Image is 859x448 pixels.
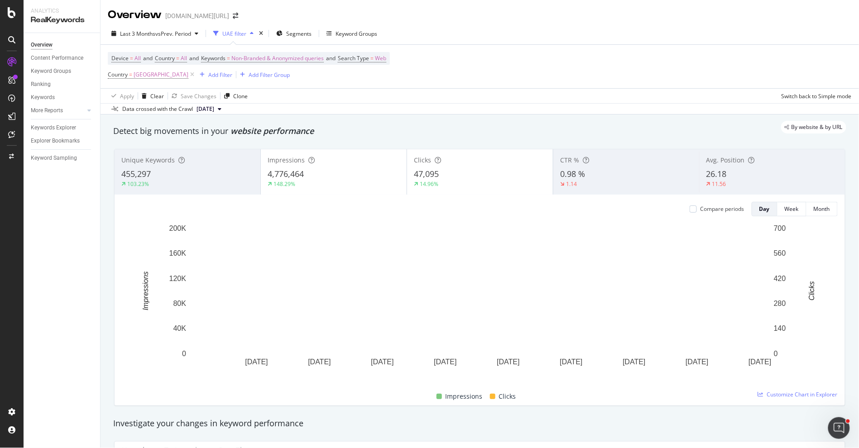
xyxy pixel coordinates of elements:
span: Impressions [268,156,305,164]
div: Explorer Bookmarks [31,136,80,146]
span: Country [108,71,128,78]
div: Clear [150,92,164,100]
div: 103.23% [127,180,149,188]
text: 120K [169,275,187,282]
span: Web [375,52,386,65]
span: = [176,54,179,62]
text: 420 [774,275,786,282]
a: Keywords [31,93,94,102]
div: Analytics [31,7,93,15]
div: Overview [31,40,53,50]
text: [DATE] [497,358,519,366]
div: Week [785,205,799,213]
span: By website & by URL [792,124,843,130]
text: 40K [173,325,187,333]
button: Keyword Groups [323,26,381,41]
span: Segments [286,30,312,38]
span: [GEOGRAPHIC_DATA] [134,68,188,81]
button: Segments [273,26,315,41]
a: Keywords Explorer [31,123,94,133]
text: [DATE] [560,358,582,366]
text: [DATE] [686,358,708,366]
text: [DATE] [434,358,456,366]
div: Apply [120,92,134,100]
text: 200K [169,224,187,232]
span: Clicks [499,391,516,402]
button: Day [752,202,777,216]
div: UAE filter [222,30,246,38]
text: 0 [774,350,778,357]
text: 0 [182,350,186,357]
span: Search Type [338,54,369,62]
button: Save Changes [168,89,216,103]
text: [DATE] [749,358,771,366]
span: 2025 Sep. 2nd [197,105,214,113]
text: [DATE] [245,358,268,366]
span: = [227,54,230,62]
span: = [129,71,132,78]
span: All [181,52,187,65]
button: Apply [108,89,134,103]
span: vs Prev. Period [155,30,191,38]
span: Last 3 Months [120,30,155,38]
text: Clicks [808,281,816,301]
text: [DATE] [308,358,331,366]
div: Day [759,205,770,213]
span: 26.18 [706,168,727,179]
button: Clone [221,89,248,103]
button: Last 3 MonthsvsPrev. Period [108,26,202,41]
a: Explorer Bookmarks [31,136,94,146]
span: 0.98 % [560,168,585,179]
text: 140 [774,325,786,333]
span: 455,297 [121,168,151,179]
text: 160K [169,249,187,257]
a: Keyword Groups [31,67,94,76]
a: Content Performance [31,53,94,63]
a: Overview [31,40,94,50]
a: Customize Chart in Explorer [758,391,838,398]
div: Keywords Explorer [31,123,76,133]
span: Clicks [414,156,431,164]
text: 280 [774,300,786,307]
span: Avg. Position [706,156,745,164]
text: [DATE] [371,358,394,366]
text: Impressions [142,272,149,310]
text: 560 [774,249,786,257]
button: Switch back to Simple mode [778,89,852,103]
span: and [326,54,336,62]
div: Month [814,205,830,213]
div: Keywords [31,93,55,102]
span: and [143,54,153,62]
span: CTR % [560,156,579,164]
span: = [370,54,374,62]
button: UAE filter [210,26,257,41]
div: Overview [108,7,162,23]
div: Save Changes [181,92,216,100]
button: [DATE] [193,104,225,114]
div: 148.29% [274,180,295,188]
button: Month [806,202,838,216]
span: Country [155,54,175,62]
div: Content Performance [31,53,83,63]
div: More Reports [31,106,63,115]
span: Non-Branded & Anonymized queries [231,52,324,65]
span: Keywords [201,54,226,62]
span: Impressions [446,391,483,402]
button: Add Filter [196,69,232,80]
div: legacy label [781,121,846,133]
div: 1.14 [566,180,577,188]
text: 700 [774,224,786,232]
span: 4,776,464 [268,168,304,179]
button: Clear [138,89,164,103]
span: Customize Chart in Explorer [767,391,838,398]
svg: A chart. [122,224,838,381]
span: 47,095 [414,168,439,179]
div: Data crossed with the Crawl [122,105,193,113]
div: times [257,29,265,38]
div: 11.56 [712,180,726,188]
button: Week [777,202,806,216]
text: [DATE] [623,358,645,366]
a: Keyword Sampling [31,153,94,163]
div: Add Filter Group [249,71,290,79]
div: Investigate your changes in keyword performance [113,418,846,429]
